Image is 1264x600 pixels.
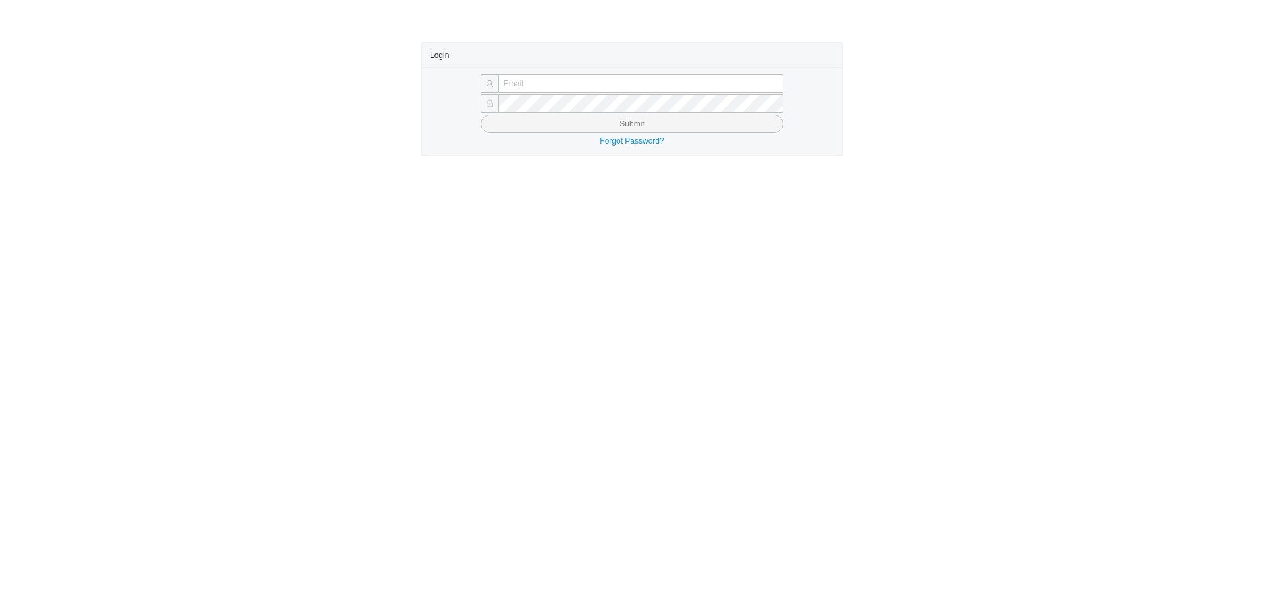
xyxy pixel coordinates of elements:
[486,80,494,88] span: user
[481,115,783,133] button: Submit
[430,43,834,67] div: Login
[498,74,783,93] input: Email
[486,99,494,107] span: lock
[600,136,664,146] a: Forgot Password?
